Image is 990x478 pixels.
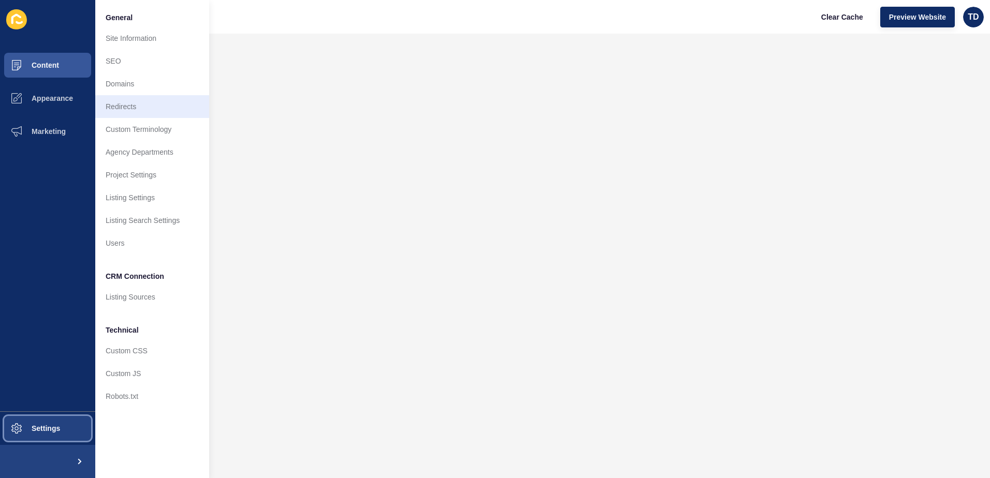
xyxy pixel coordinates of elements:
a: Agency Departments [95,141,209,163]
span: Clear Cache [821,12,863,22]
span: CRM Connection [106,271,164,281]
a: Listing Sources [95,286,209,308]
a: Project Settings [95,163,209,186]
span: General [106,12,133,23]
a: Redirects [95,95,209,118]
a: Users [95,232,209,255]
button: Preview Website [880,7,955,27]
span: TD [968,12,979,22]
a: SEO [95,50,209,72]
button: Clear Cache [812,7,872,27]
a: Listing Settings [95,186,209,209]
a: Custom JS [95,362,209,385]
a: Robots.txt [95,385,209,408]
a: Custom Terminology [95,118,209,141]
a: Listing Search Settings [95,209,209,232]
span: Preview Website [889,12,946,22]
a: Domains [95,72,209,95]
span: Technical [106,325,139,335]
a: Site Information [95,27,209,50]
a: Custom CSS [95,339,209,362]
